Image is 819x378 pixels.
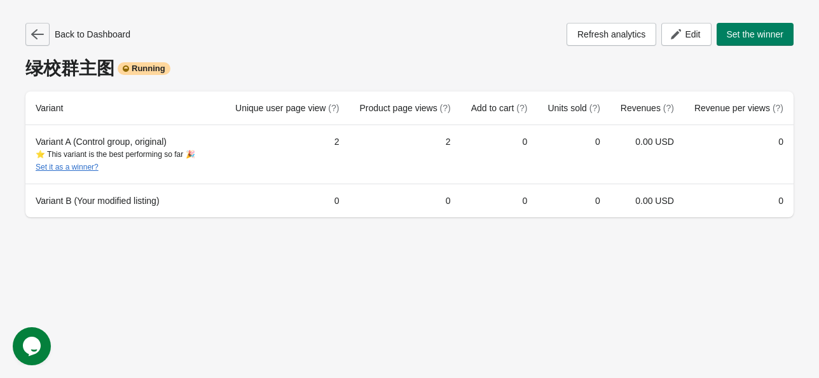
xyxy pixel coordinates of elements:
span: Unique user page view [235,103,339,113]
td: 0 [461,184,538,217]
td: 0.00 USD [610,125,684,184]
th: Variant [25,91,225,125]
td: 2 [225,125,349,184]
td: 0 [537,184,610,217]
iframe: chat widget [13,327,53,365]
span: Revenues [621,103,674,113]
td: 0 [461,125,538,184]
button: Set the winner [717,23,794,46]
div: Back to Dashboard [25,23,130,46]
td: 0 [684,184,794,217]
button: Refresh analytics [567,23,656,46]
div: Variant B (Your modified listing) [36,194,215,207]
span: (?) [589,103,600,113]
span: (?) [663,103,674,113]
span: Revenue per views [694,103,783,113]
td: 0 [537,125,610,184]
span: Units sold [547,103,600,113]
button: Set it as a winner? [36,163,99,172]
td: 0.00 USD [610,184,684,217]
span: (?) [773,103,783,113]
span: Edit [685,29,700,39]
td: 0 [349,184,460,217]
span: Product page views [359,103,450,113]
td: 0 [684,125,794,184]
div: Running [118,62,170,75]
span: (?) [328,103,339,113]
td: 2 [349,125,460,184]
td: 0 [225,184,349,217]
span: (?) [516,103,527,113]
span: Refresh analytics [577,29,645,39]
span: Set the winner [727,29,784,39]
button: Edit [661,23,711,46]
div: 绿校群主图 [25,58,794,79]
span: Add to cart [471,103,528,113]
div: ⭐ This variant is the best performing so far 🎉 [36,148,215,173]
span: (?) [440,103,451,113]
div: Variant A (Control group, original) [36,135,215,173]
